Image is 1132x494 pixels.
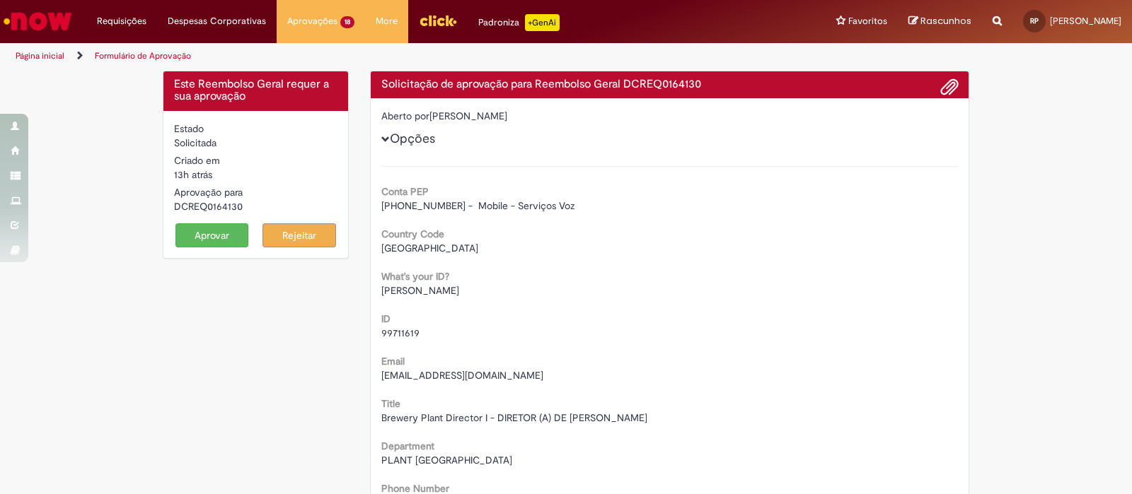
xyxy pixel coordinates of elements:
div: 27/08/2025 03:50:55 [174,167,337,182]
label: Aberto por [381,109,429,123]
img: ServiceNow [1,7,74,35]
span: Despesas Corporativas [168,14,266,28]
b: What's your ID? [381,270,449,283]
time: 27/08/2025 03:50:55 [174,168,212,181]
span: Rascunhos [920,14,971,28]
span: Brewery Plant Director I - DIRETOR (A) DE [PERSON_NAME] [381,411,647,424]
span: Requisições [97,14,146,28]
b: ID [381,312,391,325]
img: click_logo_yellow_360x200.png [419,10,457,31]
span: Aprovações [287,14,337,28]
span: RP [1030,16,1039,25]
span: Favoritos [848,14,887,28]
span: PLANT [GEOGRAPHIC_DATA] [381,454,512,466]
span: More [376,14,398,28]
b: Email [381,355,405,367]
span: 99711619 [381,327,420,339]
a: Formulário de Aprovação [95,50,191,61]
div: [PERSON_NAME] [381,109,959,127]
a: Página inicial [16,50,64,61]
span: [GEOGRAPHIC_DATA] [381,242,478,254]
label: Estado [174,122,204,136]
b: Department [381,440,434,452]
span: 13h atrás [174,168,212,181]
span: 18 [340,16,354,28]
ul: Trilhas de página [11,43,744,69]
label: Criado em [174,153,220,167]
b: Conta PEP [381,185,429,198]
p: +GenAi [525,14,560,31]
span: [EMAIL_ADDRESS][DOMAIN_NAME] [381,369,543,382]
label: Aprovação para [174,185,243,199]
b: Country Code [381,228,444,240]
button: Rejeitar [262,223,336,247]
div: DCREQ0164130 [174,199,337,213]
a: Rascunhos [908,15,971,28]
h4: Solicitação de aprovação para Reembolso Geral DCREQ0164130 [381,78,959,91]
div: Solicitada [174,136,337,150]
h4: Este Reembolso Geral requer a sua aprovação [174,78,337,103]
span: [PERSON_NAME] [1050,15,1121,27]
span: [PERSON_NAME] [381,284,459,297]
span: [PHONE_NUMBER] - Mobile - Serviços Voz [381,199,574,212]
div: Padroniza [478,14,560,31]
button: Aprovar [175,223,249,247]
b: Title [381,397,400,410]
